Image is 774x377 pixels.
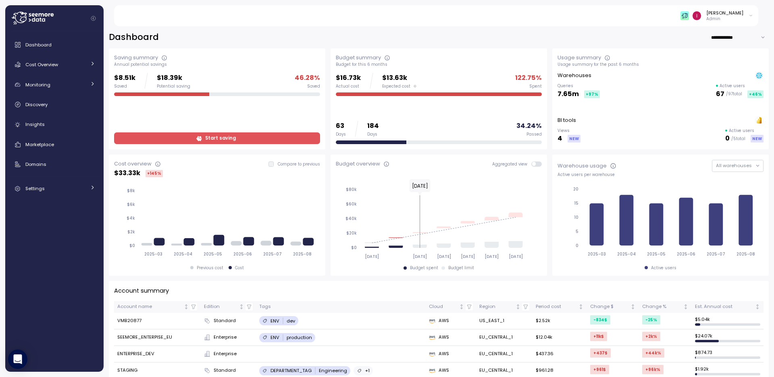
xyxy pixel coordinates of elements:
div: Active users per warehouse [558,172,764,178]
div: -834 $ [590,315,610,325]
td: ENTERPRISE_DEV [114,346,201,362]
div: Not sorted [239,304,244,310]
div: Potential saving [157,84,190,89]
div: Budget overview [336,160,380,168]
div: [PERSON_NAME] [706,10,743,16]
p: Active users [720,83,745,89]
div: -25 % [642,315,660,325]
span: Cost Overview [25,61,58,68]
span: Standard [214,367,236,374]
p: 63 [336,121,346,132]
div: AWS [429,350,473,358]
div: Not sorted [459,304,464,310]
td: SEEMORE_ENTERPISE_EU [114,329,201,346]
div: Tags [259,303,422,310]
div: Spent [529,84,542,89]
td: $ 24.07k [692,329,764,346]
div: Region [479,303,514,310]
p: 7.65m [558,89,579,100]
span: Insights [25,121,45,128]
div: +11k $ [590,332,607,341]
a: Monitoring [8,77,100,93]
tspan: 2025-05 [647,251,666,257]
span: Aggregated view [492,161,531,167]
span: Standard [214,317,236,325]
div: Passed [526,132,542,137]
p: ENV [270,334,279,341]
tspan: [DATE] [485,254,499,259]
div: Change % [642,303,682,310]
div: AWS [429,317,473,325]
span: Enterprise [214,334,237,341]
tspan: $80k [346,187,357,192]
p: / 5 total [731,136,745,142]
p: 0 [725,133,730,144]
tspan: 2025-06 [677,251,696,257]
text: [DATE] [412,182,428,189]
div: +145 % [146,170,163,177]
tspan: 2025-04 [617,251,636,257]
div: Not sorted [183,304,189,310]
tspan: 2025-07 [264,251,282,257]
td: $437.36 [533,346,587,362]
p: $16.73k [336,73,361,84]
td: $ 874.73 [692,346,764,362]
div: Not sorted [630,304,636,310]
th: Est. Annual costNot sorted [692,301,764,313]
p: $8.51k [114,73,135,84]
div: +46 % [747,90,764,98]
p: 122.75 % [515,73,542,84]
tspan: 5 [576,229,578,234]
tspan: 0 [576,243,578,248]
div: NEW [751,135,764,142]
tspan: [DATE] [461,254,475,259]
tspan: 15 [574,201,578,206]
div: Account name [117,303,182,310]
div: Period cost [536,303,577,310]
td: VMB20877 [114,313,201,329]
tspan: $4k [127,216,135,221]
p: Admin [706,16,743,22]
th: Change %Not sorted [639,301,692,313]
td: US_EAST_1 [476,313,533,329]
tspan: $20k [346,230,357,236]
span: Marketplace [25,141,54,148]
th: Period costNot sorted [533,301,587,313]
img: ACg8ocKLuhHFaZBJRg6H14Zm3JrTaqN1bnDy5ohLcNYWE-rfMITsOg=s96-c [693,11,701,20]
td: $12.04k [533,329,587,346]
div: Budget spent [410,265,438,271]
div: Days [367,132,379,137]
td: $2.52k [533,313,587,329]
p: 67 [716,89,724,100]
tspan: [DATE] [413,254,427,259]
p: $13.63k [382,73,416,84]
tspan: $60k [346,201,357,207]
div: Annual potential savings [114,62,320,67]
p: Queries [558,83,600,89]
p: $ 33.33k [114,168,140,179]
div: NEW [568,135,580,142]
a: Insights [8,117,100,133]
p: Account summary [114,286,169,295]
p: 4 [558,133,562,144]
p: +1 [365,367,370,374]
tspan: 10 [574,215,578,220]
div: Est. Annual cost [695,303,753,310]
div: Budget for this 6 months [336,62,542,67]
span: Enterprise [214,350,237,358]
div: Edition [204,303,238,310]
div: Not sorted [578,304,584,310]
div: Usage summary for the past 6 months [558,62,764,67]
a: Cost Overview [8,57,100,73]
tspan: $6k [127,202,135,207]
span: Start saving [205,133,236,144]
button: Collapse navigation [88,15,98,21]
p: Warehouses [558,71,591,80]
tspan: 2025-08 [293,251,312,257]
tspan: [DATE] [509,254,523,259]
div: +44k % [642,348,664,358]
p: 34.24 % [516,121,542,132]
p: $18.39k [157,73,190,84]
p: Engineering [319,367,347,374]
div: +97 % [584,90,600,98]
